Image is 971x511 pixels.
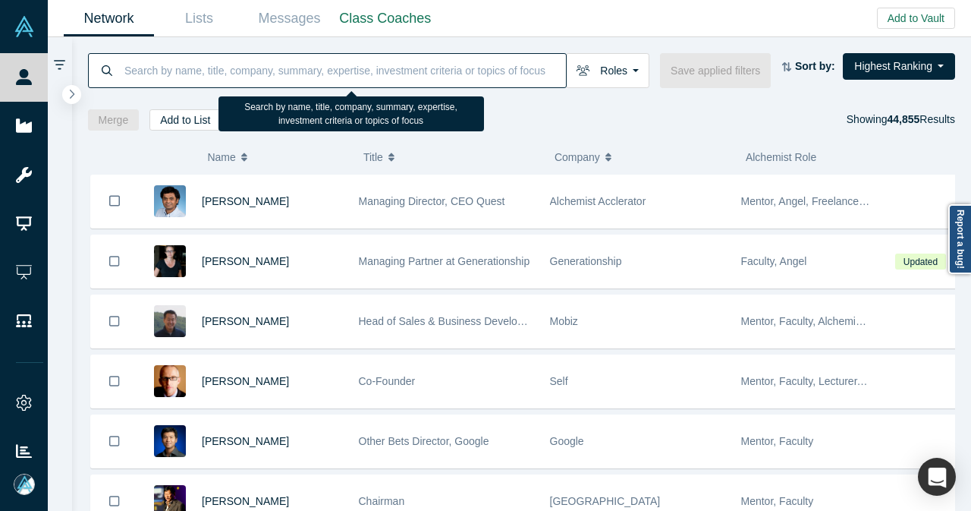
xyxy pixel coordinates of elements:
[244,1,335,36] a: Messages
[555,141,730,173] button: Company
[154,185,186,217] img: Gnani Palanikumar's Profile Image
[741,255,807,267] span: Faculty, Angel
[207,141,347,173] button: Name
[359,375,416,387] span: Co-Founder
[335,1,436,36] a: Class Coaches
[795,60,835,72] strong: Sort by:
[91,415,138,468] button: Bookmark
[359,495,405,507] span: Chairman
[550,315,578,327] span: Mobiz
[895,254,945,270] span: Updated
[91,295,138,348] button: Bookmark
[202,375,289,387] a: [PERSON_NAME]
[550,255,622,267] span: Generationship
[843,53,955,80] button: Highest Ranking
[847,109,955,131] div: Showing
[123,52,566,88] input: Search by name, title, company, summary, expertise, investment criteria or topics of focus
[154,245,186,277] img: Rachel Chalmers's Profile Image
[550,375,568,387] span: Self
[550,495,661,507] span: [GEOGRAPHIC_DATA]
[741,315,879,327] span: Mentor, Faculty, Alchemist 25
[741,495,814,507] span: Mentor, Faculty
[91,355,138,408] button: Bookmark
[154,1,244,36] a: Lists
[550,195,646,207] span: Alchemist Acclerator
[207,141,235,173] span: Name
[64,1,154,36] a: Network
[154,305,186,337] img: Michael Chang's Profile Image
[14,474,35,495] img: Mia Scott's Account
[154,425,186,457] img: Steven Kan's Profile Image
[363,141,383,173] span: Title
[202,435,289,447] a: [PERSON_NAME]
[149,109,221,131] button: Add to List
[660,53,771,88] button: Save applied filters
[202,495,289,507] a: [PERSON_NAME]
[359,195,505,207] span: Managing Director, CEO Quest
[887,113,955,125] span: Results
[14,16,35,37] img: Alchemist Vault Logo
[877,8,955,29] button: Add to Vault
[746,151,816,163] span: Alchemist Role
[550,435,584,447] span: Google
[154,365,186,397] img: Robert Winder's Profile Image
[202,195,289,207] a: [PERSON_NAME]
[566,53,649,88] button: Roles
[359,315,589,327] span: Head of Sales & Business Development (interim)
[359,255,530,267] span: Managing Partner at Generationship
[948,204,971,274] a: Report a bug!
[741,435,814,447] span: Mentor, Faculty
[202,255,289,267] a: [PERSON_NAME]
[887,113,919,125] strong: 44,855
[91,235,138,288] button: Bookmark
[91,175,138,228] button: Bookmark
[363,141,539,173] button: Title
[555,141,600,173] span: Company
[202,315,289,327] a: [PERSON_NAME]
[359,435,489,447] span: Other Bets Director, Google
[88,109,140,131] button: Merge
